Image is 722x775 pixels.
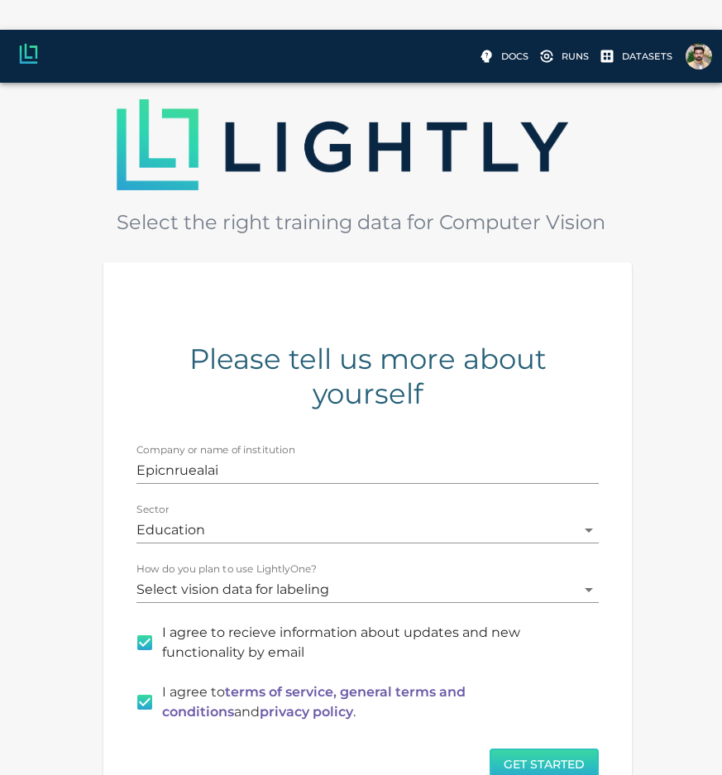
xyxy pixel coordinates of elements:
div: Education [136,517,599,543]
span: I agree to recieve information about updates and new functionality by email [162,623,586,663]
label: Company or name of institution [136,443,295,457]
a: Please complete one of our getting started guides to active the full UI [538,43,592,69]
label: Sector [136,503,169,517]
img: Asad Iqbal [686,43,712,69]
div: Select vision data for labeling [136,576,599,603]
h4: Please tell us more about yourself [136,342,599,411]
a: terms of service, general terms and conditions [162,684,466,720]
h2: Welcome to [117,26,619,86]
p: I agree to and . [162,682,586,722]
h5: Select the right training data for Computer Vision [117,209,619,236]
img: Lightly [17,42,41,66]
p: Docs [501,50,528,64]
a: Please complete one of our getting started guides to active the full UI [599,43,676,69]
label: Docs [478,43,532,69]
label: Asad Iqbal [682,38,715,74]
p: Datasets [622,50,672,64]
a: privacy policy [260,704,353,720]
label: How do you plan to use LightlyOne? [136,562,317,576]
img: Lightly [117,99,568,190]
p: Runs [562,50,589,64]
